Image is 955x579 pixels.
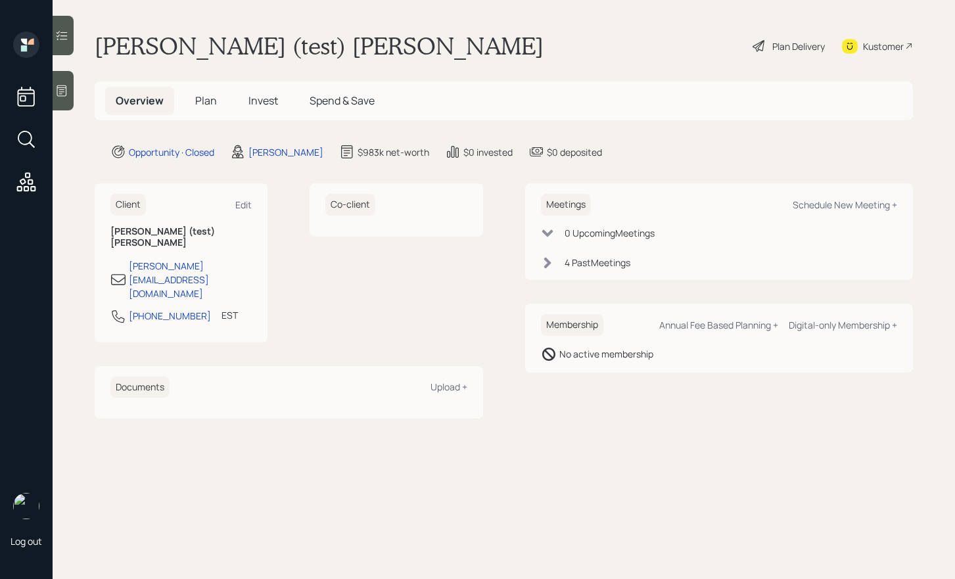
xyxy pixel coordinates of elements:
[110,377,170,398] h6: Documents
[541,314,603,336] h6: Membership
[358,145,429,159] div: $983k net-worth
[235,198,252,211] div: Edit
[547,145,602,159] div: $0 deposited
[789,319,897,331] div: Digital-only Membership +
[95,32,544,60] h1: [PERSON_NAME] (test) [PERSON_NAME]
[541,194,591,216] h6: Meetings
[565,256,630,269] div: 4 Past Meeting s
[793,198,897,211] div: Schedule New Meeting +
[221,308,238,322] div: EST
[129,145,214,159] div: Opportunity · Closed
[559,347,653,361] div: No active membership
[310,93,375,108] span: Spend & Save
[325,194,375,216] h6: Co-client
[659,319,778,331] div: Annual Fee Based Planning +
[565,226,655,240] div: 0 Upcoming Meeting s
[13,493,39,519] img: aleksandra-headshot.png
[129,309,211,323] div: [PHONE_NUMBER]
[110,194,146,216] h6: Client
[431,381,467,393] div: Upload +
[248,93,278,108] span: Invest
[772,39,825,53] div: Plan Delivery
[863,39,904,53] div: Kustomer
[463,145,513,159] div: $0 invested
[110,226,252,248] h6: [PERSON_NAME] (test) [PERSON_NAME]
[11,535,42,547] div: Log out
[195,93,217,108] span: Plan
[116,93,164,108] span: Overview
[248,145,323,159] div: [PERSON_NAME]
[129,259,252,300] div: [PERSON_NAME][EMAIL_ADDRESS][DOMAIN_NAME]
